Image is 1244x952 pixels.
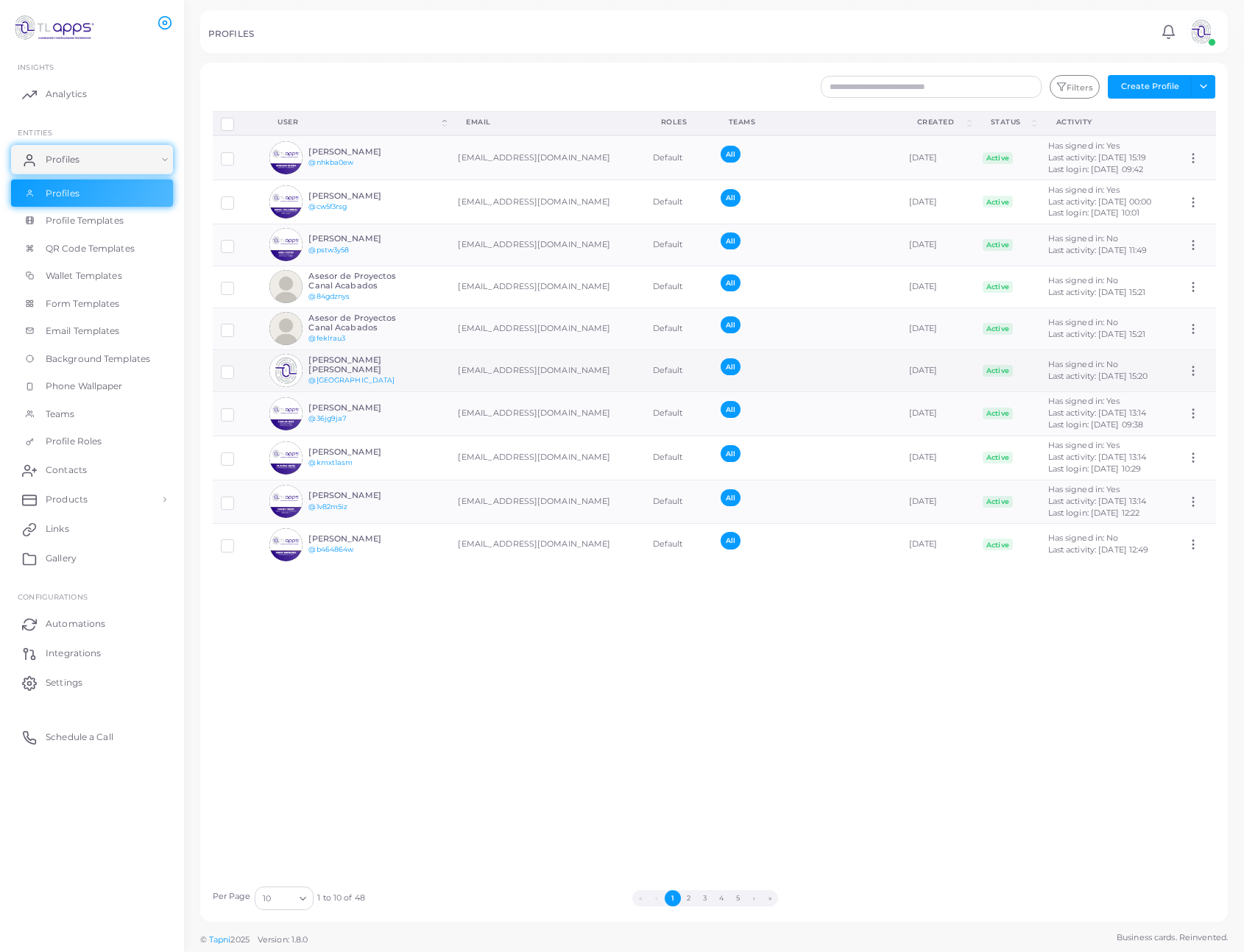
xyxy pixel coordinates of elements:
[901,180,975,224] td: [DATE]
[18,128,52,137] span: ENTITIES
[1108,75,1192,99] button: Create Profile
[11,400,173,428] a: Teams
[901,349,975,391] td: [DATE]
[645,436,713,480] td: Default
[13,14,95,41] a: logo
[991,117,1030,127] div: Status
[1048,141,1120,151] span: Has signed in: Yes
[11,262,173,290] a: Wallet Templates
[278,117,439,127] div: User
[1048,207,1140,218] span: Last login: [DATE] 10:01
[46,214,124,227] span: Profile Templates
[746,890,762,906] button: Go to next page
[450,224,644,266] td: [EMAIL_ADDRESS][DOMAIN_NAME]
[450,308,644,349] td: [EMAIL_ADDRESS][DOMAIN_NAME]
[46,352,150,366] span: Background Templates
[11,235,173,263] a: QR Code Templates
[11,668,173,697] a: Settings
[1048,371,1148,381] span: Last activity: [DATE] 15:20
[721,274,741,291] span: All
[645,180,713,224] td: Default
[11,207,173,235] a: Profile Templates
[308,292,350,300] a: @84gdznys
[263,891,271,906] span: 10
[1048,440,1120,450] span: Has signed in: Yes
[11,79,173,109] a: Analytics
[721,489,741,506] span: All
[1056,117,1162,127] div: activity
[11,514,173,544] a: Links
[46,324,120,338] span: Email Templates
[269,228,303,261] img: avatar
[697,890,713,906] button: Go to page 3
[308,502,347,511] a: @1v82m5iz
[1048,408,1147,418] span: Last activity: [DATE] 13:14
[269,441,303,475] img: avatar
[1048,317,1119,327] span: Has signed in: No
[308,403,417,413] h6: [PERSON_NAME]
[308,376,395,384] a: @[GEOGRAPHIC_DATA]
[308,147,417,157] h6: [PERSON_NAME]
[11,544,173,573] a: Gallery
[721,146,741,163] span: All
[901,224,975,266] td: [DATE]
[269,270,303,303] img: avatar
[308,447,417,457] h6: [PERSON_NAME]
[46,617,105,630] span: Automations
[269,528,303,561] img: avatar
[1048,185,1120,195] span: Has signed in: Yes
[983,365,1014,377] span: Active
[729,890,746,906] button: Go to page 5
[11,145,173,174] a: Profiles
[308,158,353,166] a: @nhkba0ew
[308,246,349,254] a: @pstw3y58
[308,271,417,291] h6: Asesor de Proyectos Canal Acabados
[11,180,173,207] a: Profiles
[269,312,303,345] img: avatar
[46,522,69,536] span: Links
[983,196,1014,207] span: Active
[46,676,82,689] span: Settings
[983,323,1014,335] span: Active
[645,480,713,524] td: Default
[645,524,713,566] td: Default
[230,934,249,946] span: 2025
[721,189,741,206] span: All
[645,349,713,391] td: Default
[450,436,644,480] td: [EMAIL_ADDRESS][DOMAIN_NAME]
[1050,75,1100,99] button: Filters
[450,349,644,391] td: [EMAIL_ADDRESS][DOMAIN_NAME]
[365,890,1046,906] ul: Pagination
[11,317,173,345] a: Email Templates
[308,491,417,500] h6: [PERSON_NAME]
[1048,484,1120,494] span: Has signed in: Yes
[11,372,173,400] a: Phone Wallpaper
[11,485,173,514] a: Products
[269,485,303,518] img: avatar
[1187,17,1216,46] img: avatar
[983,239,1014,251] span: Active
[317,892,364,904] span: 1 to 10 of 48
[1048,329,1146,339] span: Last activity: [DATE] 15:21
[11,722,173,752] a: Schedule a Call
[1048,152,1147,163] span: Last activity: [DATE] 15:19
[762,890,778,906] button: Go to last page
[1048,359,1119,369] span: Has signed in: No
[200,934,308,946] span: ©
[46,269,122,283] span: Wallet Templates
[901,391,975,436] td: [DATE]
[901,436,975,480] td: [DATE]
[269,354,303,387] img: avatar
[721,316,741,333] span: All
[1048,164,1144,174] span: Last login: [DATE] 09:42
[18,592,88,601] span: Configurations
[450,180,644,224] td: [EMAIL_ADDRESS][DOMAIN_NAME]
[308,534,417,544] h6: [PERSON_NAME]
[450,480,644,524] td: [EMAIL_ADDRESS][DOMAIN_NAME]
[11,427,173,455] a: Profile Roles
[213,111,262,135] th: Row-selection
[1048,196,1152,207] span: Last activity: [DATE] 00:00
[721,232,741,249] span: All
[308,414,347,422] a: @36jg9ja7
[255,887,314,910] div: Search for option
